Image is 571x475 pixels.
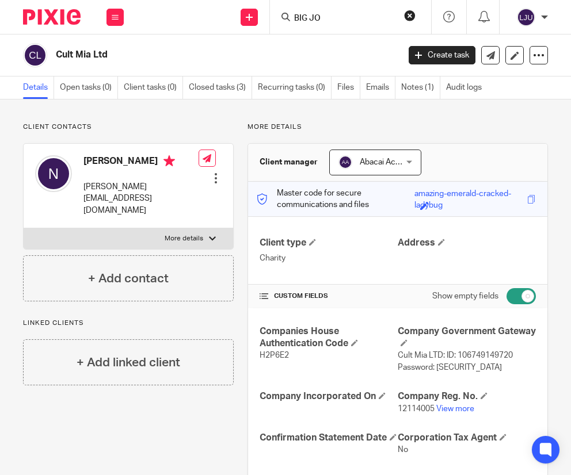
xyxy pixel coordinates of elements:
h4: + Add linked client [77,354,180,371]
p: More details [165,234,203,243]
a: Emails [366,76,395,99]
a: Files [337,76,360,99]
a: Closed tasks (3) [189,76,252,99]
span: 12114005 [398,405,435,413]
a: Recurring tasks (0) [258,76,332,99]
p: Charity [260,252,398,264]
h4: Confirmation Statement Date [260,432,398,444]
p: Master code for secure communications and files [257,187,414,211]
h2: Cult Mia Ltd [56,49,324,61]
a: Notes (1) [401,76,440,99]
a: View more [436,405,474,413]
img: svg%3E [23,43,47,67]
p: [PERSON_NAME][EMAIL_ADDRESS][DOMAIN_NAME] [83,181,199,216]
h4: Company Reg. No. [398,390,536,403]
span: No [398,446,408,454]
h4: [PERSON_NAME] [83,155,199,170]
span: Abacai Accounting [360,158,428,166]
div: amazing-emerald-cracked-ladybug [414,188,524,201]
h4: Client type [260,237,398,249]
a: Details [23,76,54,99]
img: Pixie [23,9,81,25]
img: svg%3E [517,8,535,26]
a: Create task [409,46,475,64]
h4: Companies House Authentication Code [260,325,398,350]
h4: Corporation Tax Agent [398,432,536,444]
input: Search [293,14,397,24]
h4: CUSTOM FIELDS [260,292,398,301]
label: Show empty fields [432,290,498,302]
i: Primary [163,155,175,167]
p: Linked clients [23,319,234,328]
p: More details [248,122,548,132]
a: Client tasks (0) [124,76,183,99]
a: Audit logs [446,76,488,99]
h4: + Add contact [88,270,169,288]
img: svg%3E [35,155,72,192]
h4: Company Incorporated On [260,390,398,403]
span: Cult Mia LTD: ID: 106749149720 Password: [SECURITY_DATA] [398,351,513,371]
a: Open tasks (0) [60,76,118,99]
h3: Client manager [260,156,318,168]
p: Client contacts [23,122,234,132]
h4: Address [398,237,536,249]
img: svg%3E [338,155,352,169]
button: Clear [404,10,416,21]
span: H2P6E2 [260,351,289,359]
h4: Company Government Gateway [398,325,536,350]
